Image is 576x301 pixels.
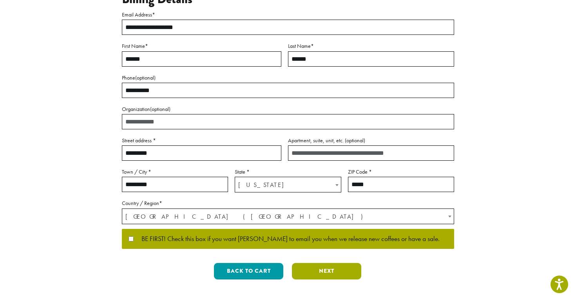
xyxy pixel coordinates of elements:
[345,137,365,144] span: (optional)
[235,167,341,177] label: State
[235,177,341,192] span: State
[129,236,134,241] input: BE FIRST! Check this box if you want [PERSON_NAME] to email you when we release new coffees or ha...
[292,263,361,279] button: Next
[122,167,228,177] label: Town / City
[288,41,454,51] label: Last Name
[122,104,454,114] label: Organization
[122,10,454,20] label: Email Address
[135,74,156,81] span: (optional)
[134,236,440,243] span: BE FIRST! Check this box if you want [PERSON_NAME] to email you when we release new coffees or ha...
[122,209,454,224] span: United States (US)
[150,105,170,112] span: (optional)
[122,41,281,51] label: First Name
[214,263,283,279] button: Back to cart
[235,177,341,192] span: Washington
[122,136,281,145] label: Street address
[122,209,454,224] span: Country / Region
[348,167,454,177] label: ZIP Code
[288,136,454,145] label: Apartment, suite, unit, etc.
